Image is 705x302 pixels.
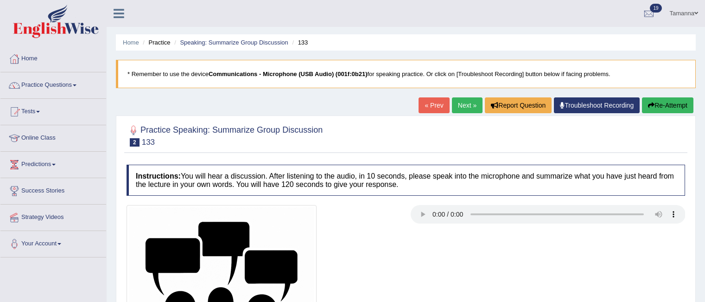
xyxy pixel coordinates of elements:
[0,46,106,69] a: Home
[116,60,696,88] blockquote: * Remember to use the device for speaking practice. Or click on [Troubleshoot Recording] button b...
[554,97,640,113] a: Troubleshoot Recording
[142,138,155,147] small: 133
[0,125,106,148] a: Online Class
[136,172,181,180] b: Instructions:
[123,39,139,46] a: Home
[290,38,308,47] li: 133
[130,138,140,147] span: 2
[209,71,368,77] b: Communications - Microphone (USB Audio) (001f:0b21)
[485,97,552,113] button: Report Question
[0,72,106,96] a: Practice Questions
[419,97,449,113] a: « Prev
[0,178,106,201] a: Success Stories
[140,38,170,47] li: Practice
[0,205,106,228] a: Strategy Videos
[642,97,693,113] button: Re-Attempt
[0,152,106,175] a: Predictions
[452,97,483,113] a: Next »
[0,99,106,122] a: Tests
[127,123,323,147] h2: Practice Speaking: Summarize Group Discussion
[180,39,288,46] a: Speaking: Summarize Group Discussion
[650,4,661,13] span: 19
[0,231,106,254] a: Your Account
[127,165,685,196] h4: You will hear a discussion. After listening to the audio, in 10 seconds, please speak into the mi...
